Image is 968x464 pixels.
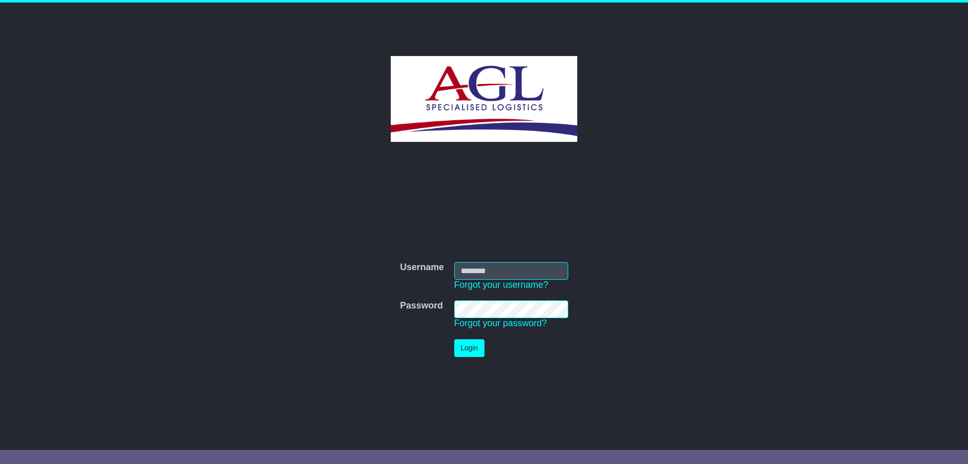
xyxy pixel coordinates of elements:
[391,56,577,142] img: AGL SPECIALISED LOGISTICS
[454,280,549,290] a: Forgot your username?
[454,318,547,328] a: Forgot your password?
[454,339,485,357] button: Login
[400,262,444,273] label: Username
[400,300,443,312] label: Password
